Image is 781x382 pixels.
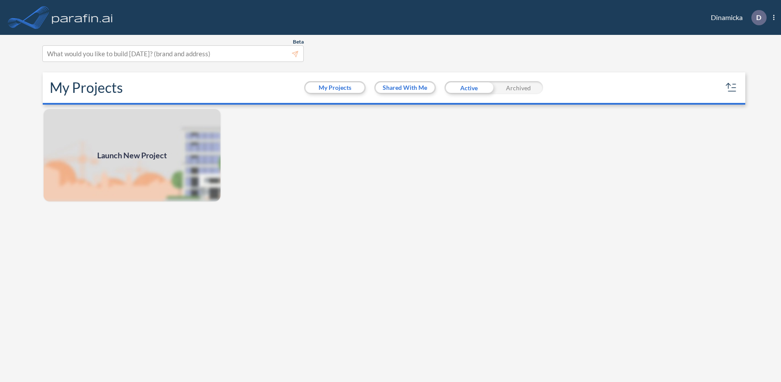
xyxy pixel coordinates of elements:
span: Beta [293,38,304,45]
div: Archived [494,81,543,94]
h2: My Projects [50,79,123,96]
button: Shared With Me [376,82,435,93]
p: D [756,14,761,21]
img: logo [50,9,115,26]
div: Dinamicka [698,10,774,25]
div: Active [445,81,494,94]
button: My Projects [306,82,364,93]
img: add [43,108,221,202]
button: sort [724,81,738,95]
a: Launch New Project [43,108,221,202]
span: Launch New Project [97,150,167,161]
